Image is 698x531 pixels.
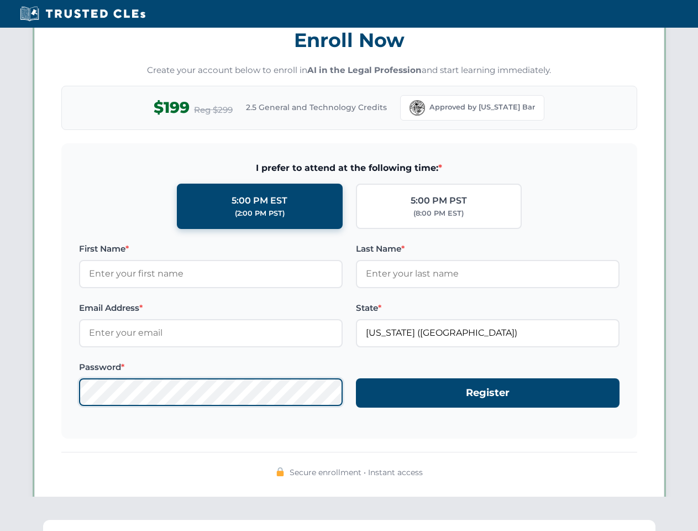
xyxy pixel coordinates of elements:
[79,260,343,288] input: Enter your first name
[235,208,285,219] div: (2:00 PM PST)
[411,194,467,208] div: 5:00 PM PST
[413,208,464,219] div: (8:00 PM EST)
[356,319,620,347] input: Florida (FL)
[232,194,287,208] div: 5:00 PM EST
[17,6,149,22] img: Trusted CLEs
[356,242,620,256] label: Last Name
[356,260,620,288] input: Enter your last name
[79,361,343,374] label: Password
[276,467,285,476] img: 🔒
[79,319,343,347] input: Enter your email
[79,242,343,256] label: First Name
[410,100,425,116] img: Florida Bar
[79,161,620,175] span: I prefer to attend at the following time:
[61,23,637,58] h3: Enroll Now
[356,378,620,408] button: Register
[307,65,422,75] strong: AI in the Legal Profession
[246,101,387,113] span: 2.5 General and Technology Credits
[61,64,637,77] p: Create your account below to enroll in and start learning immediately.
[290,466,423,478] span: Secure enrollment • Instant access
[356,301,620,315] label: State
[194,103,233,117] span: Reg $299
[429,102,535,113] span: Approved by [US_STATE] Bar
[79,301,343,315] label: Email Address
[154,95,190,120] span: $199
